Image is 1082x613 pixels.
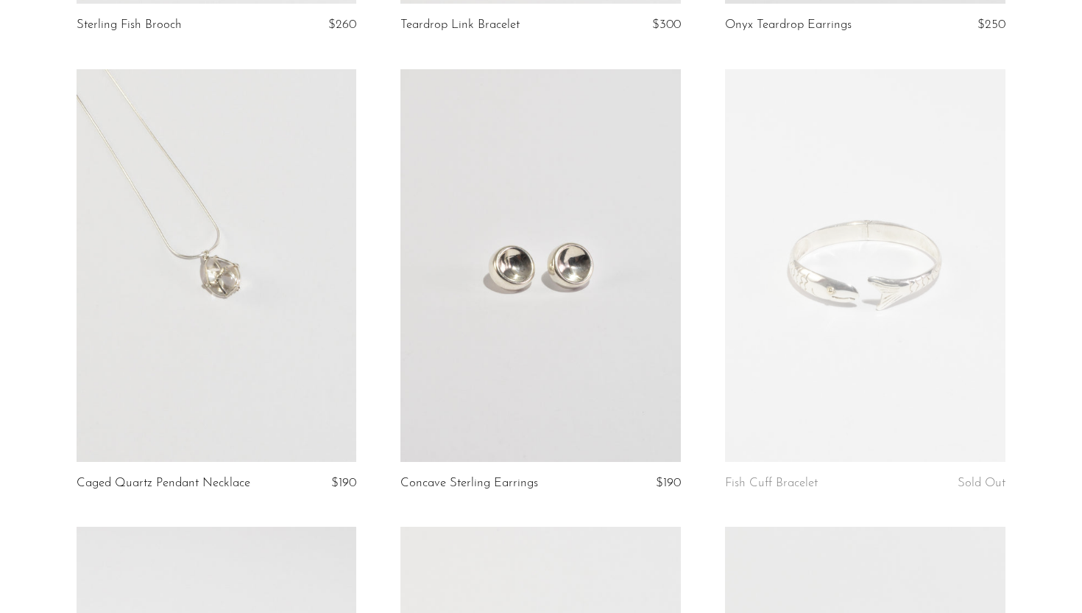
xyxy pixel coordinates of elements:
a: Sterling Fish Brooch [77,18,182,32]
a: Concave Sterling Earrings [400,477,538,490]
a: Teardrop Link Bracelet [400,18,520,32]
span: $250 [977,18,1005,31]
a: Caged Quartz Pendant Necklace [77,477,250,490]
span: $190 [331,477,356,489]
span: $190 [656,477,681,489]
a: Fish Cuff Bracelet [725,477,818,490]
span: $300 [652,18,681,31]
span: Sold Out [958,477,1005,489]
a: Onyx Teardrop Earrings [725,18,852,32]
span: $260 [328,18,356,31]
